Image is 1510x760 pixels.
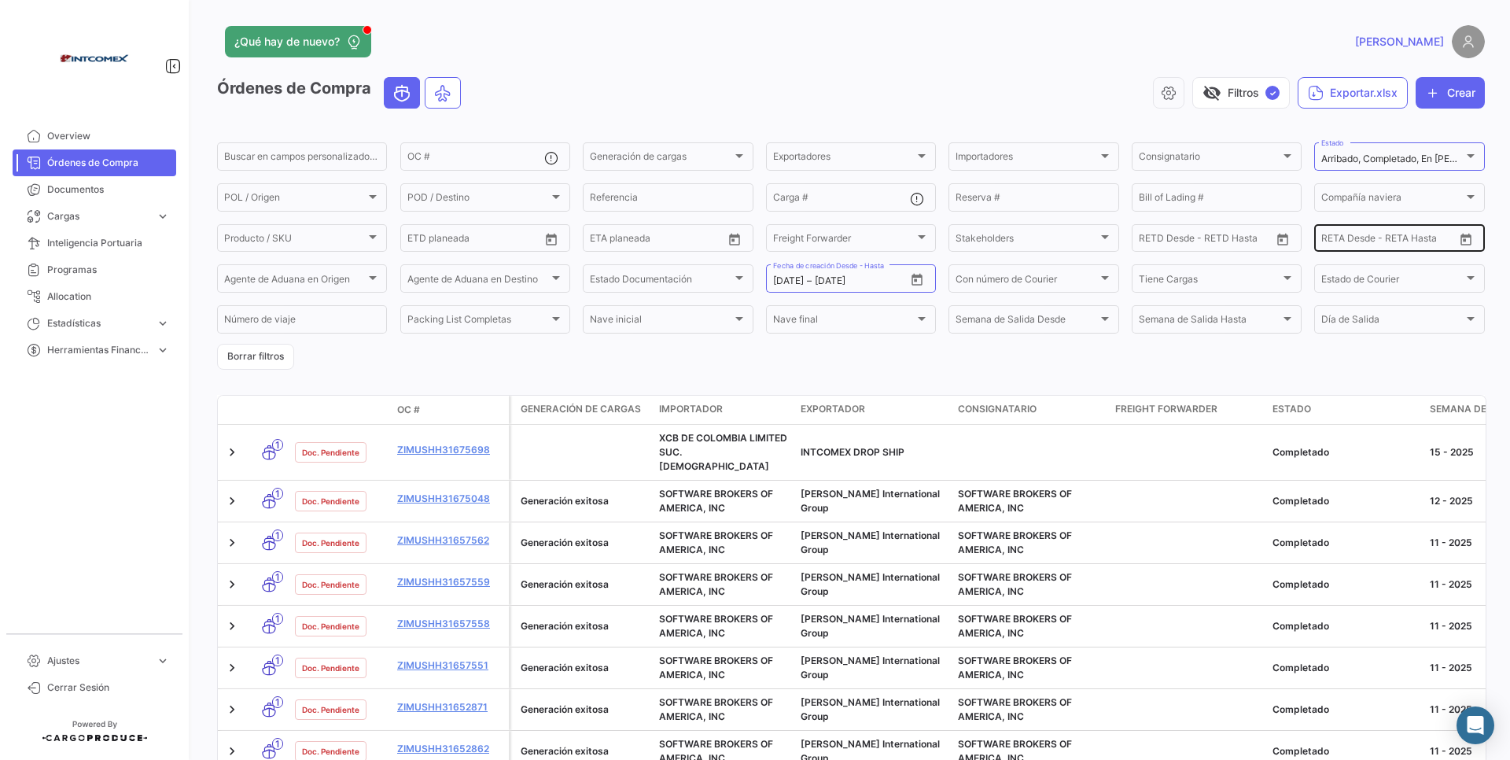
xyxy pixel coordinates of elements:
[659,529,773,555] span: SOFTWARE BROKERS OF AMERICA, INC
[302,620,359,633] span: Doc. Pendiente
[1265,86,1280,100] span: ✓
[47,209,149,223] span: Cargas
[407,316,549,327] span: Packing List Completas
[13,149,176,176] a: Órdenes de Compra
[590,275,731,286] span: Estado Documentación
[659,696,773,722] span: SOFTWARE BROKERS OF AMERICA, INC
[224,194,366,205] span: POL / Origen
[302,446,359,459] span: Doc. Pendiente
[773,153,915,164] span: Exportadores
[958,655,1072,681] span: SOFTWARE BROKERS OF AMERICA, INC
[807,275,812,286] span: –
[47,263,170,277] span: Programas
[773,275,804,286] input: Desde
[425,78,460,108] button: Air
[272,439,283,451] span: 1
[47,156,170,170] span: Órdenes de Compra
[224,743,240,759] a: Expand/Collapse Row
[521,536,646,550] div: Generación exitosa
[397,443,503,457] a: ZIMUSHH31675698
[905,267,929,291] button: Open calendar
[958,696,1072,722] span: SOFTWARE BROKERS OF AMERICA, INC
[521,703,646,717] div: Generación exitosa
[1452,25,1485,58] img: placeholder-user.png
[397,659,503,673] a: ZIMUSHH31657551
[590,153,731,164] span: Generación de cargas
[224,577,240,592] a: Expand/Collapse Row
[1115,402,1217,416] span: Freight Forwarder
[1416,77,1485,109] button: Crear
[302,495,359,507] span: Doc. Pendiente
[801,488,940,514] span: Harman International Group
[659,488,773,514] span: SOFTWARE BROKERS OF AMERICA, INC
[234,34,340,50] span: ¿Qué hay de nuevo?
[521,661,646,675] div: Generación exitosa
[447,235,510,246] input: Hasta
[249,404,289,416] datatable-header-cell: Modo de Transporte
[952,396,1109,424] datatable-header-cell: Consignatario
[397,742,503,756] a: ZIMUSHH31652862
[723,227,746,251] button: Open calendar
[1321,275,1463,286] span: Estado de Courier
[958,529,1072,555] span: SOFTWARE BROKERS OF AMERICA, INC
[224,535,240,551] a: Expand/Collapse Row
[659,571,773,597] span: SOFTWARE BROKERS OF AMERICA, INC
[958,613,1072,639] span: SOFTWARE BROKERS OF AMERICA, INC
[1272,402,1311,416] span: Estado
[47,290,170,304] span: Allocation
[407,275,549,286] span: Agente de Aduana en Destino
[13,123,176,149] a: Overview
[1109,396,1266,424] datatable-header-cell: Freight Forwarder
[302,578,359,591] span: Doc. Pendiente
[224,275,366,286] span: Agente de Aduana en Origen
[397,533,503,548] a: ZIMUSHH31657562
[1272,577,1417,592] div: Completado
[956,275,1097,286] span: Con número de Courier
[956,153,1097,164] span: Importadores
[540,227,563,251] button: Open calendar
[1272,445,1417,459] div: Completado
[272,696,283,708] span: 1
[1298,77,1408,109] button: Exportar.xlsx
[1361,235,1423,246] input: Hasta
[958,571,1072,597] span: SOFTWARE BROKERS OF AMERICA, INC
[511,396,653,424] datatable-header-cell: Generación de cargas
[1202,83,1221,102] span: visibility_off
[1271,227,1295,251] button: Open calendar
[659,402,723,416] span: Importador
[13,283,176,310] a: Allocation
[224,660,240,676] a: Expand/Collapse Row
[1272,661,1417,675] div: Completado
[1139,275,1280,286] span: Tiene Cargas
[13,230,176,256] a: Inteligencia Portuaria
[397,575,503,589] a: ZIMUSHH31657559
[1139,153,1280,164] span: Consignatario
[958,402,1037,416] span: Consignatario
[1192,77,1290,109] button: visibility_offFiltros✓
[225,26,371,57] button: ¿Qué hay de nuevo?
[590,235,618,246] input: Desde
[801,655,940,681] span: Harman International Group
[156,343,170,357] span: expand_more
[1272,744,1417,758] div: Completado
[224,493,240,509] a: Expand/Collapse Row
[590,316,731,327] span: Nave inicial
[217,77,466,109] h3: Órdenes de Compra
[801,446,904,458] span: INTCOMEX DROP SHIP
[13,256,176,283] a: Programas
[521,402,641,416] span: Generación de cargas
[1457,707,1494,744] div: Abrir Intercom Messenger
[47,343,149,357] span: Herramientas Financieras
[1272,536,1417,550] div: Completado
[302,703,359,716] span: Doc. Pendiente
[1178,235,1241,246] input: Hasta
[521,744,646,758] div: Generación exitosa
[272,655,283,666] span: 1
[1272,703,1417,717] div: Completado
[156,209,170,223] span: expand_more
[521,577,646,592] div: Generación exitosa
[1321,194,1463,205] span: Compañía naviera
[1266,396,1423,424] datatable-header-cell: Estado
[47,316,149,330] span: Estadísticas
[1321,316,1463,327] span: Día de Salida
